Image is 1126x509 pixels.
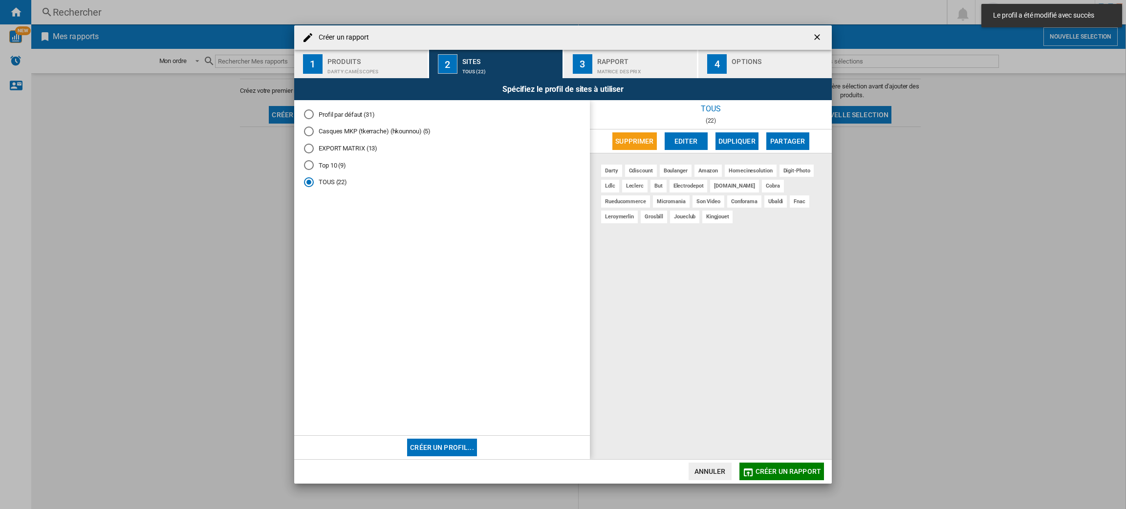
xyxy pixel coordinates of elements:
[564,50,698,78] button: 3 Rapport Matrice des prix
[429,50,563,78] button: 2 Sites TOUS (22)
[314,33,369,42] h4: Créer un rapport
[990,11,1113,21] span: Le profil a été modifié avec succès
[304,178,580,187] md-radio-button: TOUS (22)
[694,165,722,177] div: amazon
[650,180,667,192] div: but
[590,117,832,124] div: (22)
[601,180,619,192] div: ldlc
[739,463,824,480] button: Créer un rapport
[303,54,323,74] div: 1
[601,211,638,223] div: leroymerlin
[407,439,477,456] button: Créer un profil...
[304,110,580,119] md-radio-button: Profil par défaut (22)
[601,165,622,177] div: darty
[294,50,429,78] button: 1 Produits DARTY:Caméscopes
[590,100,832,117] div: TOUS
[653,195,690,208] div: micromania
[327,54,424,64] div: Produits
[812,32,824,44] ng-md-icon: getI18NText('BUTTONS.CLOSE_DIALOG')
[625,165,657,177] div: cdiscount
[764,195,787,208] div: ubaldi
[766,132,809,150] button: Partager
[304,161,580,170] md-radio-button: Top 10 (9)
[327,64,424,74] div: DARTY:Caméscopes
[601,195,650,208] div: rueducommerce
[462,64,559,74] div: TOUS (22)
[725,165,776,177] div: homecinesolution
[670,180,708,192] div: electrodepot
[702,211,733,223] div: kingjouet
[597,64,693,74] div: Matrice des prix
[780,165,814,177] div: digit-photo
[710,180,759,192] div: [DOMAIN_NAME]
[808,28,828,47] button: getI18NText('BUTTONS.CLOSE_DIALOG')
[612,132,656,150] button: Supprimer
[790,195,809,208] div: fnac
[756,467,821,475] span: Créer un rapport
[462,54,559,64] div: Sites
[438,54,457,74] div: 2
[670,211,699,223] div: joueclub
[715,132,758,150] button: Dupliquer
[707,54,727,74] div: 4
[693,195,724,208] div: son video
[597,54,693,64] div: Rapport
[660,165,692,177] div: boulanger
[641,211,667,223] div: grosbill
[294,78,832,100] div: Spécifiez le profil de sites à utiliser
[698,50,832,78] button: 4 Options
[762,180,784,192] div: cobra
[304,144,580,153] md-radio-button: EXPORT MATRIX (13)
[732,54,828,64] div: Options
[727,195,761,208] div: conforama
[304,127,580,136] md-radio-button: Casques MKP (tkerrache) (hkounnou) (5)
[689,463,732,480] button: Annuler
[622,180,648,192] div: leclerc
[573,54,592,74] div: 3
[665,132,708,150] button: Editer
